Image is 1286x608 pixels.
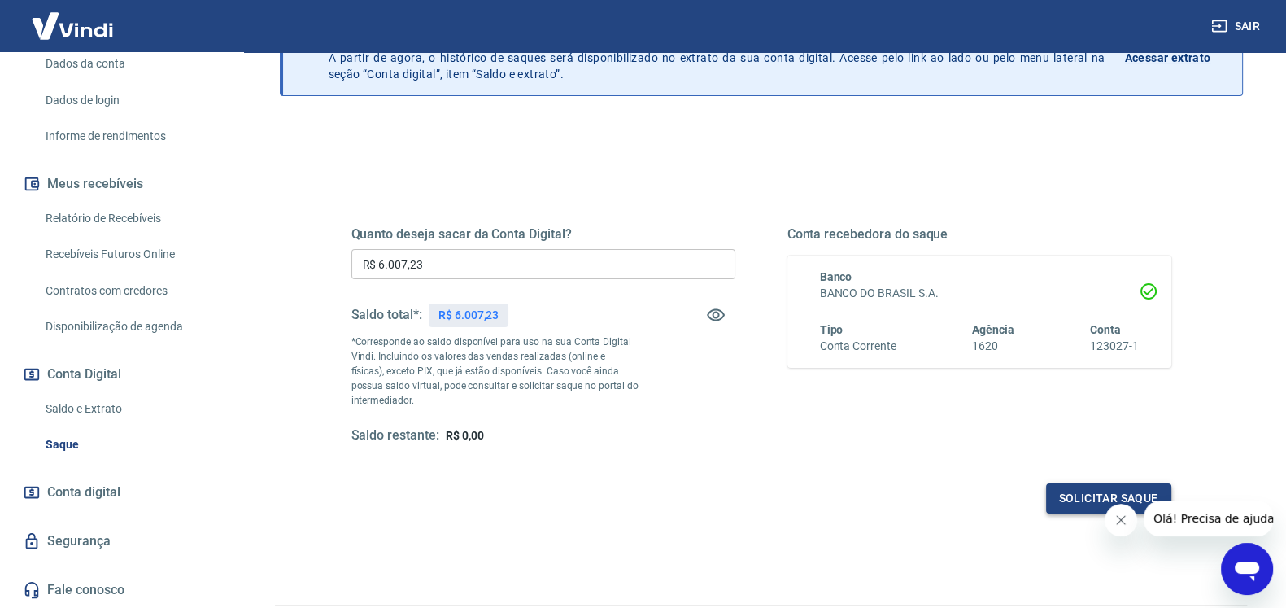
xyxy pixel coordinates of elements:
[820,338,896,355] h6: Conta Corrente
[20,523,224,559] a: Segurança
[39,310,224,343] a: Disponibilização de agenda
[39,428,224,461] a: Saque
[20,166,224,202] button: Meus recebíveis
[20,475,224,510] a: Conta digital
[47,481,120,504] span: Conta digital
[351,427,439,444] h5: Saldo restante:
[39,238,224,271] a: Recebíveis Futuros Online
[39,274,224,308] a: Contratos com credores
[1046,483,1171,514] button: Solicitar saque
[1090,338,1139,355] h6: 123027-1
[1105,504,1137,536] iframe: Fechar mensagem
[972,338,1014,355] h6: 1620
[39,202,224,235] a: Relatório de Recebíveis
[20,1,125,50] img: Vindi
[39,47,224,81] a: Dados da conta
[1208,11,1266,42] button: Sair
[787,226,1171,243] h5: Conta recebedora do saque
[446,429,484,442] span: R$ 0,00
[20,356,224,392] button: Conta Digital
[1221,543,1273,595] iframe: Botão para abrir a janela de mensagens
[820,285,1139,302] h6: BANCO DO BRASIL S.A.
[329,33,1105,82] p: A partir de agora, o histórico de saques será disponibilizado no extrato da sua conta digital. Ac...
[972,323,1014,336] span: Agência
[820,323,844,336] span: Tipo
[10,11,137,24] span: Olá! Precisa de ajuda?
[351,335,639,408] p: *Corresponde ao saldo disponível para uso na sua Conta Digital Vindi. Incluindo os valores das ve...
[39,120,224,153] a: Informe de rendimentos
[351,226,735,243] h5: Quanto deseja sacar da Conta Digital?
[20,572,224,608] a: Fale conosco
[351,307,422,323] h5: Saldo total*:
[1125,33,1229,82] a: Acessar extrato
[820,270,852,283] span: Banco
[1125,50,1211,66] p: Acessar extrato
[39,84,224,117] a: Dados de login
[39,392,224,426] a: Saldo e Extrato
[438,307,499,324] p: R$ 6.007,23
[1090,323,1121,336] span: Conta
[1144,501,1273,536] iframe: Mensagem da empresa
